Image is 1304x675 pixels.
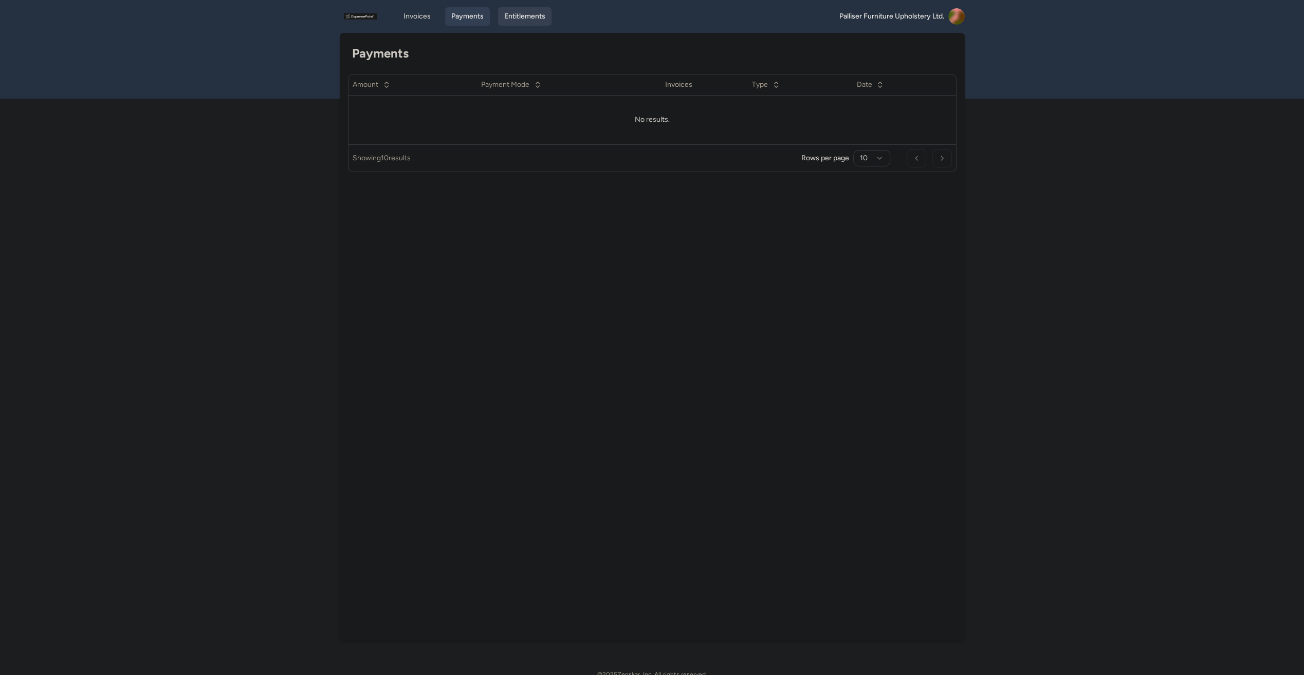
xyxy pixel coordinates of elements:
img: logo_1758729169.png [344,8,377,25]
button: Type [746,76,786,94]
span: Date [856,80,872,90]
span: Type [752,80,768,90]
td: No results. [348,95,956,144]
h1: Payments [352,45,944,62]
p: Rows per page [801,153,849,163]
a: Payments [445,7,490,26]
th: Invoices [661,74,748,95]
button: Payment Mode [475,76,548,94]
button: Amount [346,76,397,94]
p: Showing 10 results [353,153,411,163]
a: Entitlements [498,7,552,26]
a: Invoices [397,7,437,26]
span: Amount [353,80,378,90]
button: Date [850,76,890,94]
span: Payment Mode [481,80,529,90]
span: Palliser Furniture Upholstery Ltd. [839,11,944,22]
a: Palliser Furniture Upholstery Ltd. [839,8,965,25]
